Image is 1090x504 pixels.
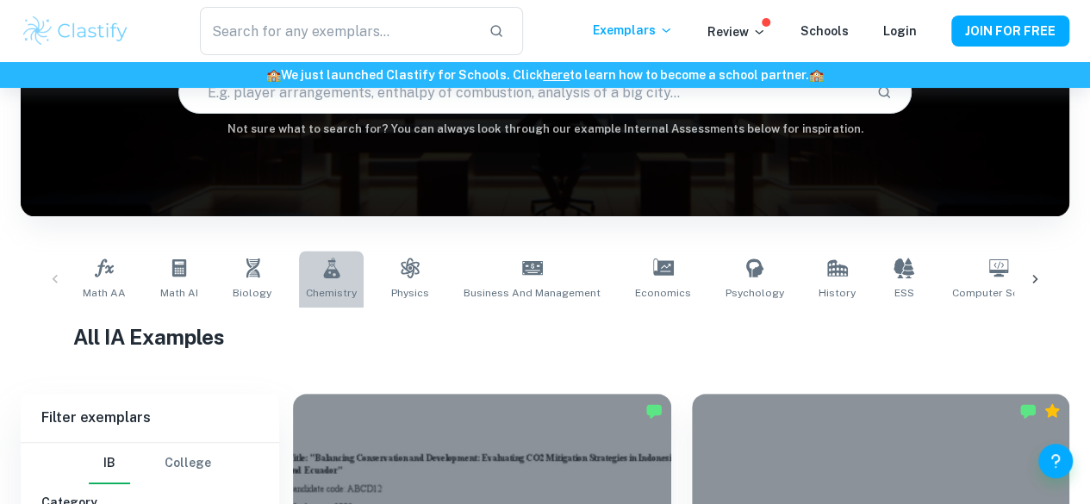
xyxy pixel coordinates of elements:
[800,24,849,38] a: Schools
[543,68,570,82] a: here
[21,394,279,442] h6: Filter exemplars
[952,285,1045,301] span: Computer Science
[726,285,784,301] span: Psychology
[306,285,357,301] span: Chemistry
[200,7,476,55] input: Search for any exemplars...
[266,68,281,82] span: 🏫
[160,285,198,301] span: Math AI
[894,285,914,301] span: ESS
[21,121,1069,138] h6: Not sure what to search for? You can always look through our example Internal Assessments below f...
[89,443,211,484] div: Filter type choice
[1043,402,1061,420] div: Premium
[883,24,917,38] a: Login
[21,14,130,48] img: Clastify logo
[809,68,824,82] span: 🏫
[951,16,1069,47] button: JOIN FOR FREE
[3,65,1087,84] h6: We just launched Clastify for Schools. Click to learn how to become a school partner.
[593,21,673,40] p: Exemplars
[1019,402,1037,420] img: Marked
[869,78,899,107] button: Search
[391,285,429,301] span: Physics
[635,285,691,301] span: Economics
[179,68,863,116] input: E.g. player arrangements, enthalpy of combustion, analysis of a big city...
[819,285,856,301] span: History
[1038,444,1073,478] button: Help and Feedback
[464,285,601,301] span: Business and Management
[89,443,130,484] button: IB
[83,285,126,301] span: Math AA
[165,443,211,484] button: College
[707,22,766,41] p: Review
[73,321,1017,352] h1: All IA Examples
[645,402,663,420] img: Marked
[233,285,271,301] span: Biology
